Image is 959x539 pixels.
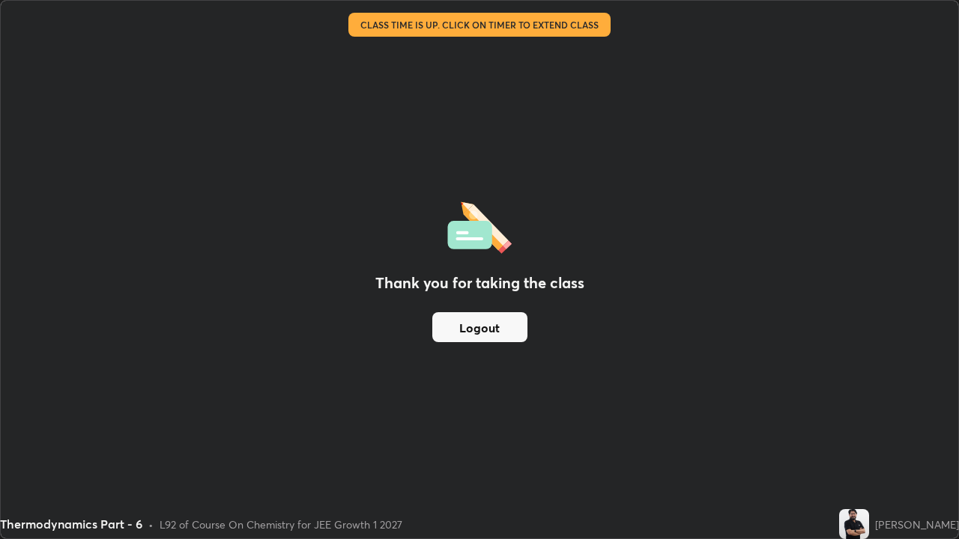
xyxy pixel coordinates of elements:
div: L92 of Course On Chemistry for JEE Growth 1 2027 [160,517,402,532]
div: [PERSON_NAME] [875,517,959,532]
h2: Thank you for taking the class [375,272,584,294]
div: • [148,517,154,532]
img: offlineFeedback.1438e8b3.svg [447,197,512,254]
button: Logout [432,312,527,342]
img: b34798ff5e6b4ad6bbf22d8cad6d1581.jpg [839,509,869,539]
